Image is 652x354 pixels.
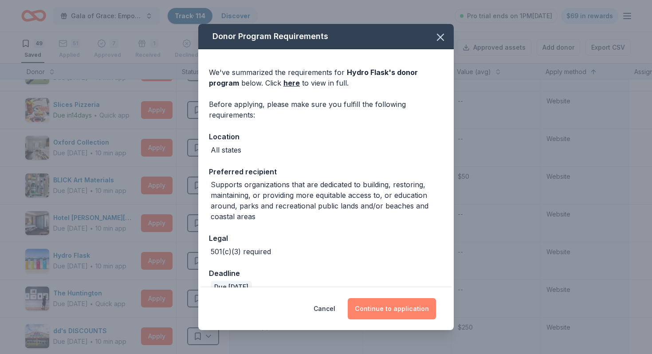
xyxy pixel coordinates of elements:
[209,267,443,279] div: Deadline
[209,99,443,120] div: Before applying, please make sure you fulfill the following requirements:
[348,298,436,319] button: Continue to application
[211,145,241,155] div: All states
[314,298,335,319] button: Cancel
[209,131,443,142] div: Location
[209,67,443,88] div: We've summarized the requirements for below. Click to view in full.
[209,166,443,177] div: Preferred recipient
[283,78,300,88] a: here
[209,232,443,244] div: Legal
[211,246,271,257] div: 501(c)(3) required
[211,281,252,293] div: Due [DATE]
[198,24,454,49] div: Donor Program Requirements
[211,179,443,222] div: Supports organizations that are dedicated to building, restoring, maintaining, or providing more ...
